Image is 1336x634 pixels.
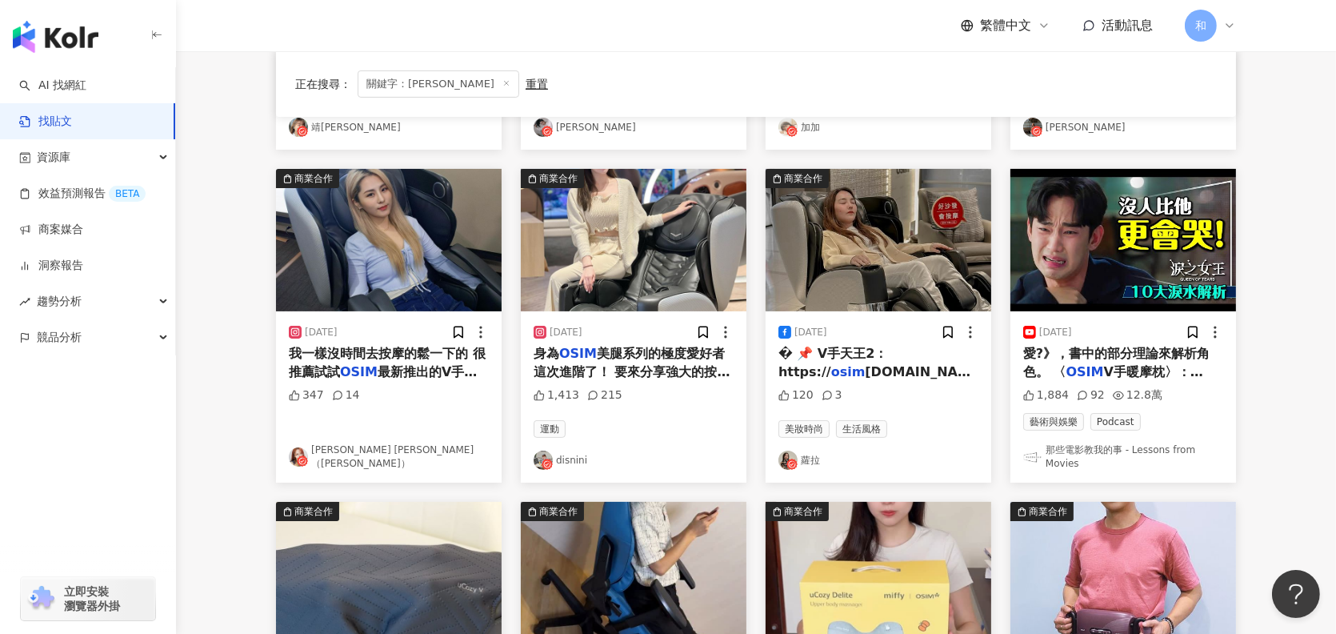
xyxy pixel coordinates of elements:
[332,387,360,403] div: 14
[1010,169,1236,311] img: post-image
[1023,447,1042,467] img: KOL Avatar
[13,21,98,53] img: logo
[305,326,338,339] div: [DATE]
[276,169,502,311] button: 商業合作
[831,364,866,379] mark: osim
[526,78,548,90] div: 重置
[1066,364,1104,379] mark: OSIM
[766,169,991,311] img: post-image
[37,319,82,355] span: 競品分析
[289,364,477,397] span: 最新推出的V手天王2！！ 專利
[784,504,822,520] div: 商業合作
[1077,387,1105,403] div: 92
[1023,387,1069,403] div: 1,884
[784,171,822,187] div: 商業合作
[534,118,734,137] a: KOL Avatar[PERSON_NAME]
[1023,413,1084,431] span: 藝術與娛樂
[778,346,887,379] span: � 📌 V手天王2：https://
[980,17,1031,34] span: 繁體中文
[778,364,985,397] span: [DOMAIN_NAME][URL] O
[766,169,991,311] button: 商業合作
[539,504,578,520] div: 商業合作
[340,364,378,379] mark: OSIM
[521,169,746,311] img: post-image
[64,584,120,613] span: 立即安裝 瀏覽器外掛
[778,118,978,137] a: KOL Avatar加加
[836,420,887,438] span: 生活風格
[559,346,597,361] mark: OSIM
[289,387,324,403] div: 347
[521,169,746,311] button: 商業合作
[1195,17,1206,34] span: 和
[289,447,308,467] img: KOL Avatar
[539,171,578,187] div: 商業合作
[1113,387,1162,403] div: 12.8萬
[26,586,57,612] img: chrome extension
[289,346,486,379] span: 我一樣沒時間去按摩的鬆一下的 很推薦試試
[1023,118,1042,137] img: KOL Avatar
[294,171,333,187] div: 商業合作
[21,577,155,620] a: chrome extension立即安裝 瀏覽器外掛
[1023,443,1223,471] a: KOL Avatar那些電影教我的事 - Lessons from Movies
[534,118,553,137] img: KOL Avatar
[295,78,351,90] span: 正在搜尋 ：
[289,118,308,137] img: KOL Avatar
[550,326,582,339] div: [DATE]
[587,387,622,403] div: 215
[37,283,82,319] span: 趨勢分析
[1102,18,1153,33] span: 活動訊息
[778,451,978,470] a: KOL Avatar蘿拉
[1090,413,1141,431] span: Podcast
[19,186,146,202] a: 效益預測報告BETA
[289,443,489,471] a: KOL Avatar[PERSON_NAME] [PERSON_NAME]（[PERSON_NAME]）
[1023,364,1203,397] span: V手暖摩枕〉：https://
[1023,346,1210,379] span: 愛?》，書中的部分理論來解析角色。 〈
[534,346,559,361] span: 身為
[1272,570,1320,618] iframe: Help Scout Beacon - Open
[19,296,30,307] span: rise
[289,118,489,137] a: KOL Avatar靖[PERSON_NAME]
[294,504,333,520] div: 商業合作
[778,118,798,137] img: KOL Avatar
[19,78,86,94] a: searchAI 找網紅
[276,169,502,311] img: post-image
[534,420,566,438] span: 運動
[794,326,827,339] div: [DATE]
[778,451,798,470] img: KOL Avatar
[534,451,553,470] img: KOL Avatar
[19,258,83,274] a: 洞察報告
[778,387,814,403] div: 120
[534,451,734,470] a: KOL Avatardisnini
[1039,326,1072,339] div: [DATE]
[1029,504,1067,520] div: 商業合作
[19,222,83,238] a: 商案媒合
[358,70,519,98] span: 關鍵字：[PERSON_NAME]
[37,139,70,175] span: 資源庫
[19,114,72,130] a: 找貼文
[778,420,830,438] span: 美妝時尚
[822,387,842,403] div: 3
[534,346,730,397] span: 美腿系列的極度愛好者 這次進階了！ 要來分享強大的按摩椅新品「
[534,387,579,403] div: 1,413
[1023,118,1223,137] a: KOL Avatar[PERSON_NAME]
